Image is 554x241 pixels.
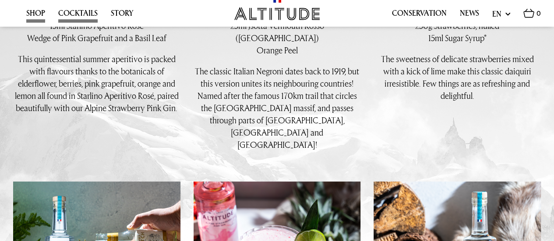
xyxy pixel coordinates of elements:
[194,65,361,151] p: The classic Italian Negroni dates back to 1919, but this version unites its neighbouring countrie...
[374,53,541,102] p: The sweetness of delicate strawberries mixed with a kick of lime make this classic daiquiri irres...
[392,9,447,22] a: Conservation
[460,9,479,22] a: News
[111,9,134,22] a: Story
[523,9,534,18] img: Basket
[58,9,98,22] a: Cocktails
[523,9,541,23] a: 0
[13,53,180,114] p: This quintessential summer aperitivo is packed with flavours thanks to the botanicals of elderflo...
[234,7,320,20] img: Altitude Gin
[26,9,45,22] a: Shop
